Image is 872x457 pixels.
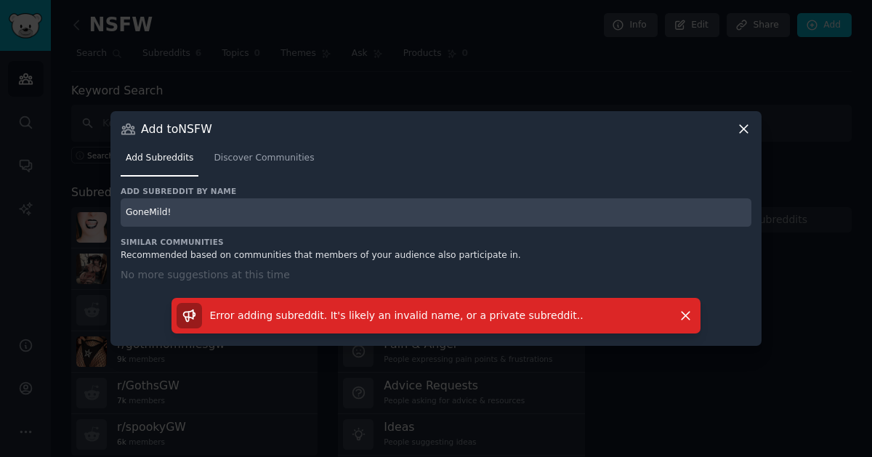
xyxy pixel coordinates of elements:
h3: Add to NSFW [141,121,212,137]
span: Discover Communities [214,152,314,165]
h3: Add subreddit by name [121,186,751,196]
h3: Similar Communities [121,237,751,247]
div: Recommended based on communities that members of your audience also participate in. [121,249,751,262]
span: Add Subreddits [126,152,193,165]
span: Error adding subreddit. It's likely an invalid name, or a private subreddit. . [210,310,584,321]
input: Enter subreddit name and press enter [121,198,751,227]
div: No more suggestions at this time [121,267,751,328]
a: Discover Communities [209,147,319,177]
a: Add Subreddits [121,147,198,177]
